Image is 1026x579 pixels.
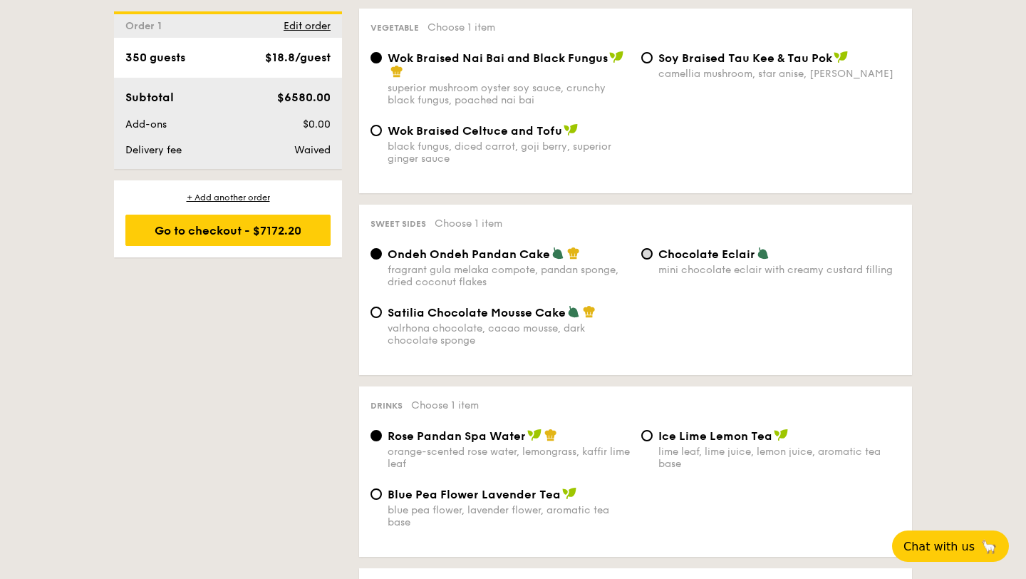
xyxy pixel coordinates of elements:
span: Wok Braised Nai Bai and Black Fungus [388,51,608,65]
span: Edit order [284,20,331,32]
img: icon-vegan.f8ff3823.svg [527,429,541,441]
input: Wok Braised Nai Bai and Black Fungussuperior mushroom oyster soy sauce, crunchy black fungus, poa... [370,52,382,63]
img: icon-vegan.f8ff3823.svg [562,487,576,500]
div: lime leaf, lime juice, lemon juice, aromatic tea base [658,446,901,470]
div: mini chocolate eclair with creamy custard filling [658,264,901,276]
img: icon-vegan.f8ff3823.svg [564,123,578,136]
span: Choose 1 item [411,399,479,411]
div: camellia mushroom, star anise, [PERSON_NAME] [658,68,901,80]
span: $0.00 [303,118,331,130]
span: Choose 1 item [435,217,502,230]
div: orange-scented rose water, lemongrass, kaffir lime leaf [388,446,630,470]
img: icon-chef-hat.a58ddaea.svg [390,65,403,78]
input: Rose Pandan Spa Waterorange-scented rose water, lemongrass, kaffir lime leaf [370,430,382,441]
img: icon-vegetarian.fe4039eb.svg [757,247,769,260]
span: Choose 1 item [427,21,495,34]
div: $18.8/guest [265,49,331,66]
div: 350 guests [125,49,185,66]
span: Order 1 [125,20,167,32]
input: Satilia Chocolate Mousse Cakevalrhona chocolate, cacao mousse, dark chocolate sponge [370,307,382,318]
input: ⁠Soy Braised Tau Kee & Tau Pokcamellia mushroom, star anise, [PERSON_NAME] [641,52,653,63]
span: Add-ons [125,118,167,130]
div: fragrant gula melaka compote, pandan sponge, dried coconut flakes [388,264,630,288]
div: blue pea flower, lavender flower, aromatic tea base [388,504,630,528]
span: $6580.00 [277,91,331,104]
img: icon-chef-hat.a58ddaea.svg [567,247,580,260]
img: icon-vegetarian.fe4039eb.svg [551,247,564,260]
input: Chocolate Eclairmini chocolate eclair with creamy custard filling [641,248,653,260]
span: Chocolate Eclair [658,247,755,261]
span: 🦙 [980,538,997,555]
input: Blue Pea Flower Lavender Teablue pea flower, lavender flower, aromatic tea base [370,488,382,500]
img: icon-vegan.f8ff3823.svg [774,429,788,441]
div: Go to checkout - $7172.20 [125,215,331,246]
div: valrhona chocolate, cacao mousse, dark chocolate sponge [388,322,630,347]
input: Ice Lime Lemon Tealime leaf, lime juice, lemon juice, aromatic tea base [641,430,653,441]
span: Subtotal [125,91,174,104]
span: Sweet sides [370,219,426,229]
span: Ondeh Ondeh Pandan Cake [388,247,550,261]
div: superior mushroom oyster soy sauce, crunchy black fungus, poached nai bai [388,82,630,106]
img: icon-vegan.f8ff3823.svg [609,51,623,63]
span: Delivery fee [125,144,182,156]
span: Wok Braised Celtuce and Tofu [388,124,562,138]
div: + Add another order [125,192,331,203]
span: Blue Pea Flower Lavender Tea [388,488,561,501]
span: ⁠Soy Braised Tau Kee & Tau Pok [658,51,832,65]
img: icon-chef-hat.a58ddaea.svg [583,305,596,318]
img: icon-vegan.f8ff3823.svg [834,51,848,63]
input: Wok Braised Celtuce and Tofublack fungus, diced carrot, goji berry, superior ginger sauce [370,125,382,136]
img: icon-vegetarian.fe4039eb.svg [567,305,580,318]
span: Rose Pandan Spa Water [388,429,526,443]
span: Ice Lime Lemon Tea [658,429,772,443]
button: Chat with us🦙 [892,531,1009,562]
span: Drinks [370,401,403,411]
span: Waived [294,144,331,156]
div: black fungus, diced carrot, goji berry, superior ginger sauce [388,140,630,165]
span: Satilia Chocolate Mousse Cake [388,306,566,319]
span: Chat with us [903,540,975,553]
img: icon-chef-hat.a58ddaea.svg [544,429,557,441]
input: Ondeh Ondeh Pandan Cakefragrant gula melaka compote, pandan sponge, dried coconut flakes [370,248,382,260]
span: Vegetable [370,23,419,33]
